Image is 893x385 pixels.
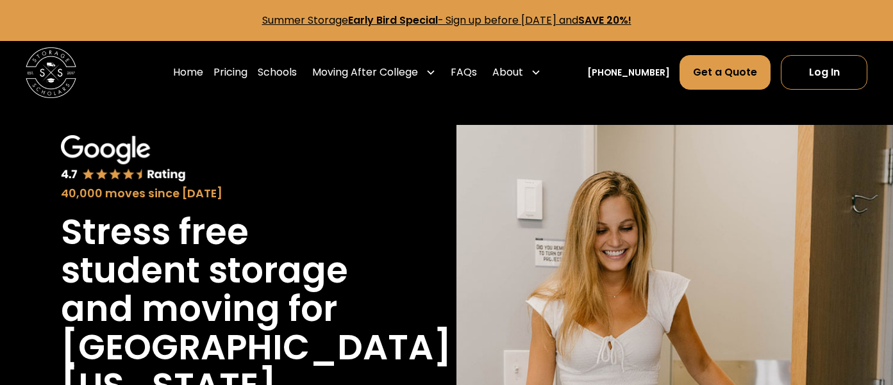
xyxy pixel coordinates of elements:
[61,213,375,328] h1: Stress free student storage and moving for
[348,13,438,28] strong: Early Bird Special
[61,135,186,183] img: Google 4.7 star rating
[258,54,297,90] a: Schools
[492,65,523,80] div: About
[680,55,771,90] a: Get a Quote
[61,185,375,202] div: 40,000 moves since [DATE]
[781,55,867,90] a: Log In
[26,47,77,99] img: Storage Scholars main logo
[307,54,441,90] div: Moving After College
[262,13,631,28] a: Summer StorageEarly Bird Special- Sign up before [DATE] andSAVE 20%!
[213,54,247,90] a: Pricing
[312,65,418,80] div: Moving After College
[451,54,477,90] a: FAQs
[173,54,203,90] a: Home
[487,54,546,90] div: About
[578,13,631,28] strong: SAVE 20%!
[587,66,670,79] a: [PHONE_NUMBER]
